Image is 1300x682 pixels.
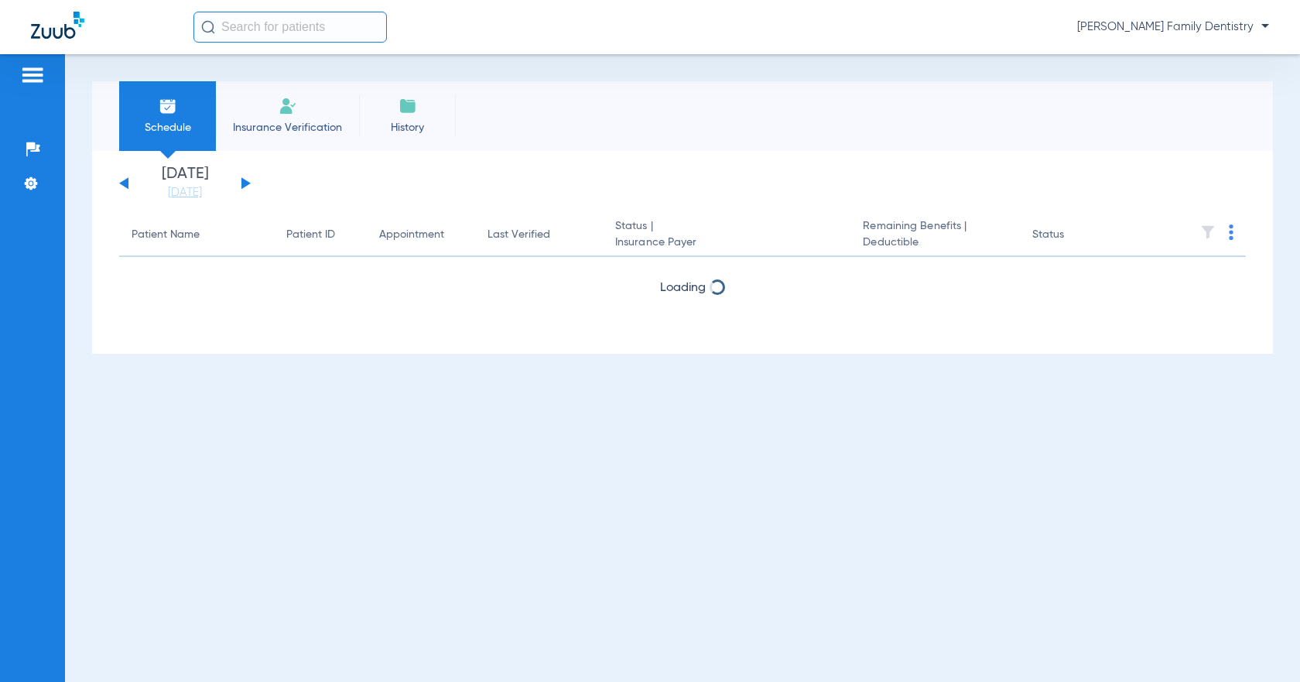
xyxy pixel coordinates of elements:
[379,227,463,243] div: Appointment
[603,214,850,257] th: Status |
[286,227,335,243] div: Patient ID
[379,227,444,243] div: Appointment
[31,12,84,39] img: Zuub Logo
[1077,19,1269,35] span: [PERSON_NAME] Family Dentistry
[863,235,1007,251] span: Deductible
[279,97,297,115] img: Manual Insurance Verification
[1200,224,1216,240] img: filter.svg
[660,282,706,294] span: Loading
[131,120,204,135] span: Schedule
[399,97,417,115] img: History
[487,227,550,243] div: Last Verified
[132,227,262,243] div: Patient Name
[1229,224,1233,240] img: group-dot-blue.svg
[227,120,347,135] span: Insurance Verification
[371,120,444,135] span: History
[139,185,231,200] a: [DATE]
[20,66,45,84] img: hamburger-icon
[201,20,215,34] img: Search Icon
[1020,214,1124,257] th: Status
[193,12,387,43] input: Search for patients
[286,227,354,243] div: Patient ID
[615,235,838,251] span: Insurance Payer
[850,214,1019,257] th: Remaining Benefits |
[487,227,590,243] div: Last Verified
[159,97,177,115] img: Schedule
[139,166,231,200] li: [DATE]
[132,227,200,243] div: Patient Name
